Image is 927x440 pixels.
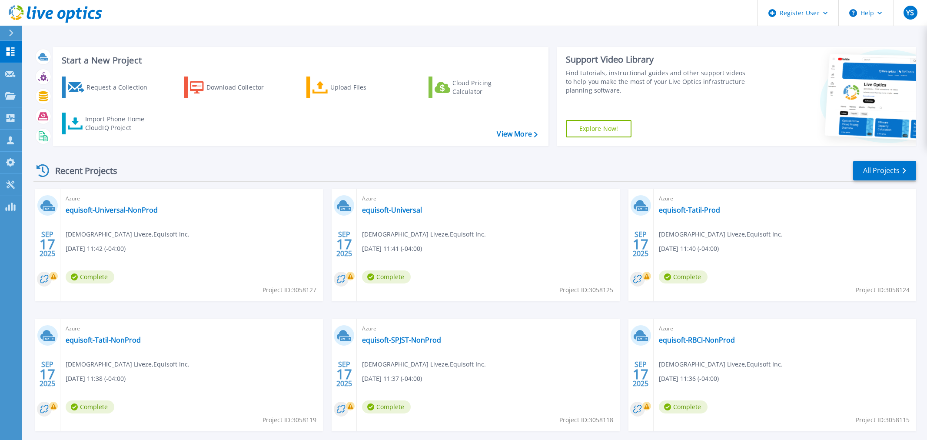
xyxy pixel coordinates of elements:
[362,360,486,369] span: [DEMOGRAPHIC_DATA] Liveze , Equisoft Inc.
[659,360,783,369] span: [DEMOGRAPHIC_DATA] Liveze , Equisoft Inc.
[40,240,55,248] span: 17
[906,9,914,16] span: YS
[362,400,411,413] span: Complete
[66,324,318,333] span: Azure
[362,230,486,239] span: [DEMOGRAPHIC_DATA] Liveze , Equisoft Inc.
[62,77,159,98] a: Request a Collection
[336,240,352,248] span: 17
[566,120,632,137] a: Explore Now!
[659,374,719,383] span: [DATE] 11:36 (-04:00)
[306,77,403,98] a: Upload Files
[262,285,316,295] span: Project ID: 3058127
[39,358,56,390] div: SEP 2025
[39,228,56,260] div: SEP 2025
[66,400,114,413] span: Complete
[566,69,750,95] div: Find tutorials, instructional guides and other support videos to help you make the most of your L...
[66,336,141,344] a: equisoft-Tatil-NonProd
[336,370,352,378] span: 17
[659,194,911,203] span: Azure
[362,206,422,214] a: equisoft-Universal
[633,370,648,378] span: 17
[66,244,126,253] span: [DATE] 11:42 (-04:00)
[62,56,537,65] h3: Start a New Project
[66,194,318,203] span: Azure
[853,161,916,180] a: All Projects
[659,206,720,214] a: equisoft-Tatil-Prod
[262,415,316,425] span: Project ID: 3058119
[362,194,614,203] span: Azure
[659,230,783,239] span: [DEMOGRAPHIC_DATA] Liveze , Equisoft Inc.
[362,374,422,383] span: [DATE] 11:37 (-04:00)
[184,77,281,98] a: Download Collector
[33,160,129,181] div: Recent Projects
[66,206,158,214] a: equisoft-Universal-NonProd
[66,270,114,283] span: Complete
[633,240,648,248] span: 17
[659,400,708,413] span: Complete
[559,285,613,295] span: Project ID: 3058125
[85,115,153,132] div: Import Phone Home CloudIQ Project
[659,324,911,333] span: Azure
[659,270,708,283] span: Complete
[86,79,156,96] div: Request a Collection
[66,374,126,383] span: [DATE] 11:38 (-04:00)
[566,54,750,65] div: Support Video Library
[206,79,276,96] div: Download Collector
[66,360,189,369] span: [DEMOGRAPHIC_DATA] Liveze , Equisoft Inc.
[632,358,649,390] div: SEP 2025
[497,130,537,138] a: View More
[336,358,352,390] div: SEP 2025
[429,77,525,98] a: Cloud Pricing Calculator
[336,228,352,260] div: SEP 2025
[362,336,441,344] a: equisoft-SPJST-NonProd
[856,415,910,425] span: Project ID: 3058115
[559,415,613,425] span: Project ID: 3058118
[362,270,411,283] span: Complete
[659,336,735,344] a: equisoft-RBCI-NonProd
[362,244,422,253] span: [DATE] 11:41 (-04:00)
[330,79,400,96] div: Upload Files
[632,228,649,260] div: SEP 2025
[452,79,522,96] div: Cloud Pricing Calculator
[856,285,910,295] span: Project ID: 3058124
[362,324,614,333] span: Azure
[659,244,719,253] span: [DATE] 11:40 (-04:00)
[66,230,189,239] span: [DEMOGRAPHIC_DATA] Liveze , Equisoft Inc.
[40,370,55,378] span: 17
